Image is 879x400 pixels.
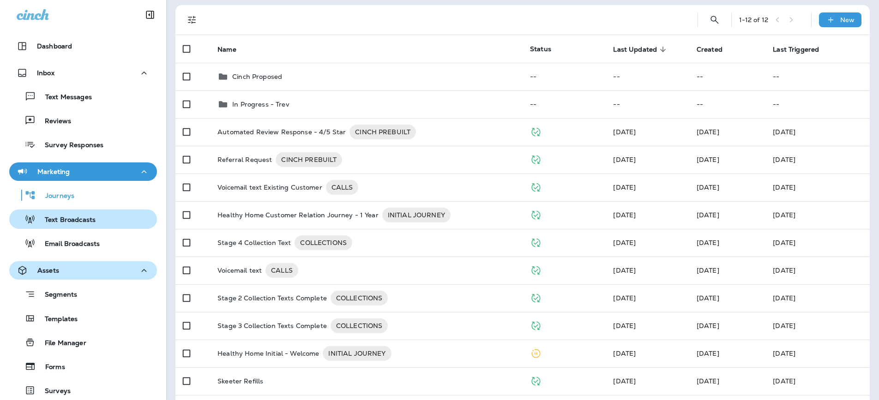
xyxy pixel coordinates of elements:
p: Cinch Proposed [232,73,282,80]
button: Dashboard [9,37,157,55]
button: Filters [183,11,201,29]
span: Published [530,376,542,384]
span: Trevor Theriot [613,349,636,358]
span: Trevor Theriot [697,377,719,385]
button: Email Broadcasts [9,233,157,253]
div: INITIAL JOURNEY [323,346,391,361]
span: Trevor Theriot [697,239,719,247]
p: Assets [37,267,59,274]
span: Trevor Theriot [613,294,636,302]
span: Frank Carreno [697,155,719,164]
span: Created [697,45,735,54]
div: COLLECTIONS [331,291,388,305]
span: COLLECTIONS [295,238,352,247]
span: Trevor Theriot [697,211,719,219]
span: INITIAL JOURNEY [382,210,451,220]
td: [DATE] [765,367,870,395]
span: Trevor Theriot [613,211,636,219]
p: Email Broadcasts [36,240,100,249]
button: Forms [9,357,157,376]
span: Trevor Theriot [697,266,719,275]
p: Skeeter Refills [217,377,263,385]
button: File Manager [9,333,157,352]
span: Published [530,321,542,329]
td: -- [523,63,606,90]
span: Published [530,265,542,274]
div: CINCH PREBUILT [349,125,416,139]
span: Trevor Theriot [697,183,719,191]
span: Published [530,238,542,246]
button: Journeys [9,185,157,205]
p: Text Messages [36,93,92,102]
span: Zap [613,183,636,191]
span: INITIAL JOURNEY [323,349,391,358]
td: [DATE] [765,340,870,367]
span: COLLECTIONS [331,321,388,330]
span: Status [530,45,551,53]
span: Frank Carreno [697,128,719,136]
p: Journeys [36,192,74,201]
span: Last Triggered [773,45,831,54]
p: Text Broadcasts [36,216,96,225]
span: Last Updated [613,45,669,54]
p: Automated Review Response - 4/5 Star [217,125,346,139]
td: [DATE] [765,173,870,201]
td: [DATE] [765,257,870,284]
td: -- [606,90,689,118]
p: Referral Request [217,152,272,167]
span: Last Triggered [773,46,819,54]
p: Voicemail text Existing Customer [217,180,322,195]
button: Survey Responses [9,135,157,154]
span: COLLECTIONS [331,293,388,303]
p: Segments [36,291,77,300]
button: Text Broadcasts [9,209,157,229]
span: Frank Carreno [613,155,636,164]
span: Name [217,45,248,54]
td: -- [606,63,689,90]
p: Stage 4 Collection Text [217,235,291,250]
span: Trevor Theriot [697,294,719,302]
button: Surveys [9,381,157,400]
p: Dashboard [37,42,72,50]
td: [DATE] [765,284,870,312]
button: Templates [9,309,157,328]
span: Trevor Theriot [613,128,636,136]
button: Text Messages [9,87,157,106]
span: Published [530,210,542,218]
div: INITIAL JOURNEY [382,208,451,222]
p: Stage 3 Collection Texts Complete [217,318,327,333]
p: Stage 2 Collection Texts Complete [217,291,327,305]
span: Name [217,46,236,54]
p: Marketing [37,168,70,175]
span: Created [697,46,722,54]
div: COLLECTIONS [295,235,352,250]
p: Healthy Home Customer Relation Journey - 1 Year [217,208,379,222]
span: Paused [530,348,542,357]
p: In Progress - Trev [232,101,289,108]
div: 1 - 12 of 12 [739,16,768,24]
span: Frank Carreno [697,349,719,358]
span: Michelle Anderson [613,377,636,385]
button: Assets [9,261,157,280]
td: -- [523,90,606,118]
span: Published [530,293,542,301]
span: CALLS [265,266,298,275]
span: Published [530,127,542,135]
div: COLLECTIONS [331,318,388,333]
p: Reviews [36,117,71,126]
button: Collapse Sidebar [137,6,163,24]
div: CALLS [326,180,359,195]
td: -- [765,90,870,118]
span: CINCH PREBUILT [276,155,342,164]
p: Healthy Home Initial - Welcome [217,346,319,361]
div: CINCH PREBUILT [276,152,342,167]
span: Trevor Theriot [613,322,636,330]
p: File Manager [36,339,86,348]
span: Published [530,155,542,163]
div: CALLS [265,263,298,278]
td: [DATE] [765,201,870,229]
button: Reviews [9,111,157,130]
button: Segments [9,284,157,304]
span: Trevor Theriot [613,239,636,247]
button: Marketing [9,162,157,181]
